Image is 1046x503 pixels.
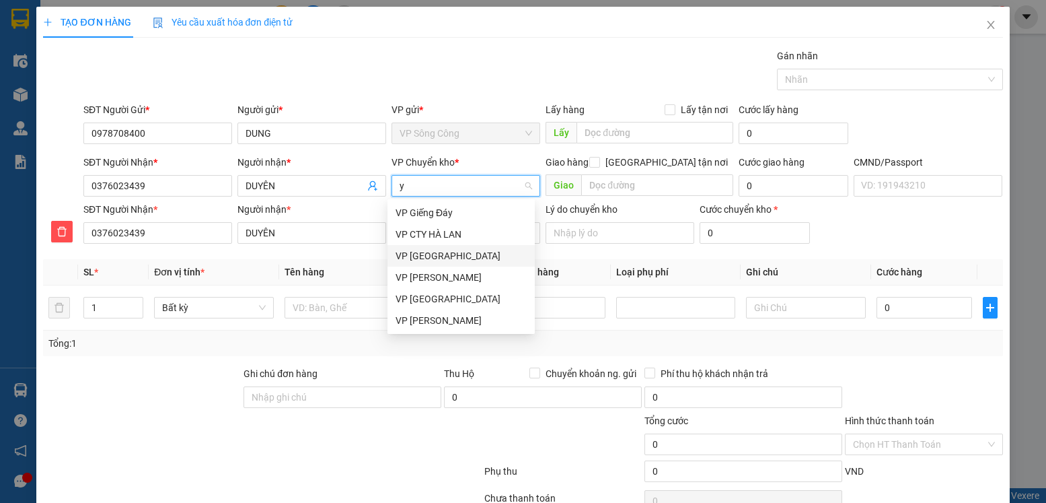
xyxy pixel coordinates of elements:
li: 271 - [PERSON_NAME] - [GEOGRAPHIC_DATA] - [GEOGRAPHIC_DATA] [126,33,562,50]
div: VP Giếng Đáy [387,202,535,224]
img: icon [153,18,163,28]
div: Cước chuyển kho [700,202,810,217]
input: Cước giao hàng [739,175,849,197]
input: Cước lấy hàng [739,123,849,144]
span: Bất kỳ [162,298,266,318]
button: delete [51,221,73,242]
div: Người nhận [237,202,386,217]
input: 0 [509,297,605,318]
label: Ghi chú đơn hàng [244,368,317,379]
label: Lý do chuyển kho [546,204,618,215]
input: Tên người nhận [237,222,386,244]
span: Thu Hộ [444,368,474,379]
img: logo.jpg [17,17,118,84]
label: Hình thức thanh toán [845,415,934,426]
div: VP Vĩnh Yên [387,288,535,310]
span: close [985,20,996,30]
div: Người nhận [237,155,386,170]
div: VP Nguyễn Trãi [387,267,535,288]
th: Loại phụ phí [611,259,741,286]
div: SĐT Người Gửi [83,102,232,117]
span: Yêu cầu xuất hóa đơn điện tử [153,17,293,28]
div: VP [PERSON_NAME] [396,313,527,328]
span: Cước hàng [876,267,922,277]
span: user-add [367,180,378,191]
input: SĐT người nhận [83,222,232,244]
label: Gán nhãn [777,51,818,61]
span: SL [83,267,94,277]
span: Tên hàng [285,267,324,277]
div: Người gửi [237,102,386,117]
div: VP Nguyễn Văn Cừ [387,310,535,331]
span: VP Sông Công [400,123,532,143]
input: Dọc đường [576,122,733,143]
div: SĐT Người Nhận [83,202,232,217]
div: VP CTY HÀ LAN [396,227,527,242]
span: Lấy hàng [546,104,585,115]
input: Dọc đường [581,174,733,196]
div: VP Giếng Đáy [396,205,527,220]
span: Phí thu hộ khách nhận trả [655,366,774,381]
button: plus [983,297,997,318]
span: [GEOGRAPHIC_DATA] tận nơi [600,155,733,170]
div: VP Yên Bình [387,245,535,267]
input: VD: Bàn, Ghế [285,297,404,318]
th: Ghi chú [741,259,871,286]
div: VP CTY HÀ LAN [387,224,535,245]
input: Ghi chú đơn hàng [244,387,441,408]
span: plus [983,302,996,313]
div: Tổng: 1 [48,336,404,351]
b: GỬI : VP Sông Công [17,92,180,114]
span: Tổng cước [644,415,688,426]
span: Lấy tận nơi [675,102,733,117]
span: TẠO ĐƠN HÀNG [43,17,130,28]
span: Giao [546,174,581,196]
div: VP [PERSON_NAME] [396,270,527,285]
label: Cước giao hàng [739,157,805,168]
div: VP [GEOGRAPHIC_DATA] [396,248,527,263]
span: Lấy [546,122,576,143]
div: VP gửi [391,102,540,117]
span: Đơn vị tính [154,267,204,277]
label: Cước lấy hàng [739,104,798,115]
span: delete [52,226,72,237]
div: VP [GEOGRAPHIC_DATA] [396,292,527,306]
span: Chuyển khoản ng. gửi [540,366,642,381]
span: VND [845,466,864,477]
span: Giao hàng [546,157,589,168]
div: Phụ thu [483,464,643,488]
span: VP Chuyển kho [391,157,455,168]
button: delete [48,297,70,318]
div: CMND/Passport [854,155,1002,170]
div: SĐT Người Nhận [83,155,232,170]
input: Lý do chuyển kho [546,222,694,244]
input: Ghi Chú [746,297,866,318]
span: plus [43,18,52,27]
button: Close [972,7,1010,44]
